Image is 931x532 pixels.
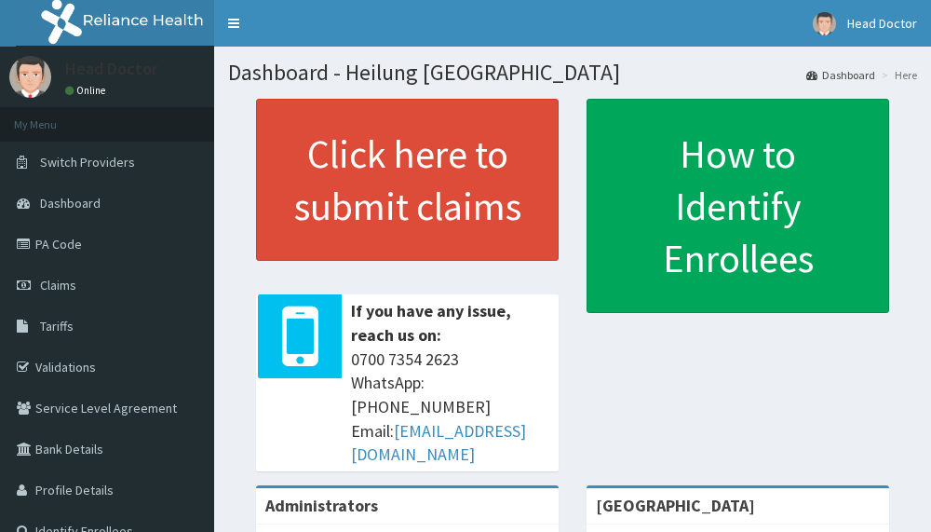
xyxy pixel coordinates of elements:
a: Dashboard [806,67,875,83]
span: Head Doctor [847,15,917,32]
img: User Image [9,56,51,98]
a: Click here to submit claims [256,99,559,261]
h1: Dashboard - Heilung [GEOGRAPHIC_DATA] [228,61,917,85]
a: Online [65,84,110,97]
img: User Image [813,12,836,35]
span: 0700 7354 2623 WhatsApp: [PHONE_NUMBER] Email: [351,348,549,468]
a: How to Identify Enrollees [587,99,889,313]
li: Here [877,67,917,83]
b: If you have any issue, reach us on: [351,300,511,346]
span: Dashboard [40,195,101,211]
span: Switch Providers [40,154,135,171]
p: Head Doctor [65,61,157,77]
span: Claims [40,277,76,293]
span: Tariffs [40,318,74,334]
strong: [GEOGRAPHIC_DATA] [596,495,755,516]
b: Administrators [265,495,378,516]
a: [EMAIL_ADDRESS][DOMAIN_NAME] [351,420,526,466]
